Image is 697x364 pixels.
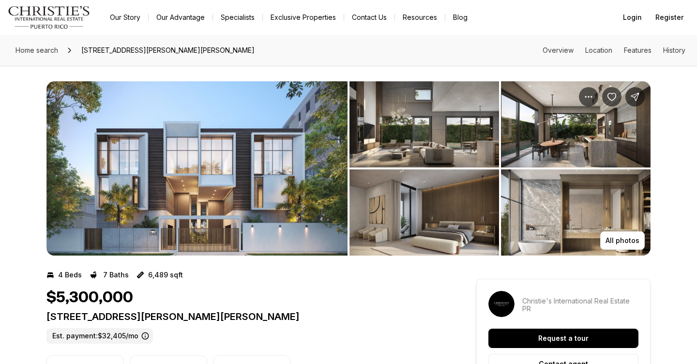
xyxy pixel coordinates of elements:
span: [STREET_ADDRESS][PERSON_NAME][PERSON_NAME] [77,43,258,58]
span: Login [623,14,642,21]
a: Blog [445,11,475,24]
a: Skip to: History [663,46,685,54]
button: Share Property: 1365 WILSON AVENUE WEST, HAVEN THE RESIDENCES [625,87,645,106]
p: 4 Beds [58,271,82,279]
button: Save Property: 1365 WILSON AVENUE WEST, HAVEN THE RESIDENCES [602,87,621,106]
a: Resources [395,11,445,24]
button: Register [650,8,689,27]
p: Request a tour [538,334,589,342]
img: logo [8,6,91,29]
nav: Page section menu [543,46,685,54]
p: [STREET_ADDRESS][PERSON_NAME][PERSON_NAME] [46,311,441,322]
a: Skip to: Overview [543,46,574,54]
a: Skip to: Features [624,46,652,54]
a: Our Advantage [149,11,212,24]
p: Christie's International Real Estate PR [522,297,638,313]
button: 7 Baths [90,267,129,283]
button: View image gallery [501,169,651,256]
p: 6,489 sqft [148,271,183,279]
button: Property options [579,87,598,106]
button: Contact Us [344,11,394,24]
li: 2 of 4 [349,81,651,256]
span: Register [655,14,683,21]
label: Est. payment: $32,405/mo [46,328,153,344]
button: View image gallery [349,81,499,167]
button: View image gallery [46,81,348,256]
p: 7 Baths [103,271,129,279]
button: All photos [600,231,645,250]
button: Request a tour [488,329,638,348]
h1: $5,300,000 [46,288,133,307]
div: Listing Photos [46,81,651,256]
a: Home search [12,43,62,58]
button: View image gallery [501,81,651,167]
a: Our Story [102,11,148,24]
a: Skip to: Location [585,46,612,54]
button: View image gallery [349,169,499,256]
li: 1 of 4 [46,81,348,256]
a: Exclusive Properties [263,11,344,24]
p: All photos [606,237,639,244]
a: Specialists [213,11,262,24]
button: Login [617,8,648,27]
span: Home search [15,46,58,54]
